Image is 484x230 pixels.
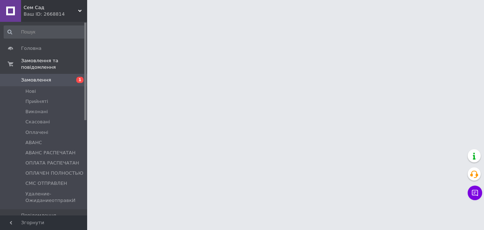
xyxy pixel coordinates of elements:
span: Повідомлення [21,212,56,219]
button: Чат з покупцем [468,186,482,200]
span: Прийняті [25,98,48,105]
span: СМС ОТПРАВЛЕН [25,180,67,187]
span: Головна [21,45,41,52]
span: Сем Сад [24,4,78,11]
span: ОПЛАЧЕН ПОЛНОСТЬЮ [25,170,83,177]
span: АВАНС [25,139,42,146]
span: Замовлення та повідомлення [21,57,87,71]
span: АВАНС РАСПЕЧАТАН [25,150,76,156]
span: ОПЛАТА РАСПЕЧАТАН [25,160,79,166]
span: Виконані [25,108,48,115]
span: 1 [76,77,84,83]
span: Удаление-ОжиданиеотправкИ [25,191,85,204]
span: Нові [25,88,36,95]
span: Оплачені [25,129,48,136]
input: Пошук [4,25,86,39]
span: Замовлення [21,77,51,83]
span: Скасовані [25,119,50,125]
div: Ваш ID: 2668814 [24,11,87,17]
